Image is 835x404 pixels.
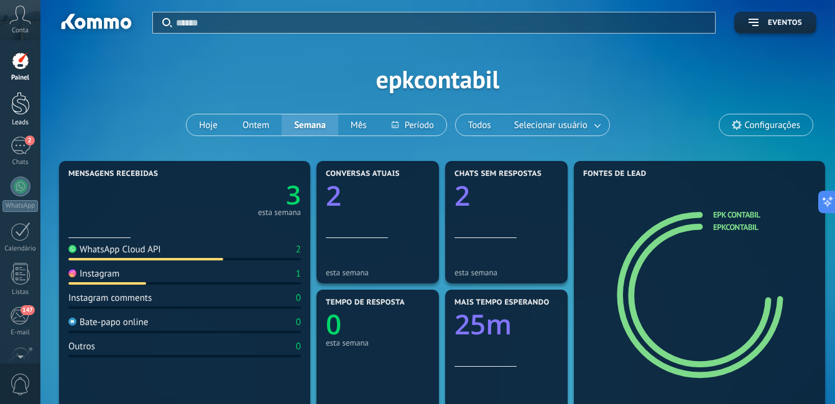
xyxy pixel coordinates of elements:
[713,222,758,232] a: epkcontabil
[68,318,76,326] img: Bate-papo online
[68,341,95,352] div: Outros
[454,170,542,178] span: Chats sem respostas
[68,292,152,304] div: Instagram comments
[68,268,119,280] div: Instagram
[2,74,39,82] div: Painel
[286,177,301,213] text: 3
[454,305,558,342] a: 25m
[338,114,379,135] button: Mês
[2,158,39,167] div: Chats
[326,268,430,277] div: esta semana
[454,298,550,307] span: Mais tempo esperando
[68,269,76,277] img: Instagram
[185,177,301,213] a: 3
[230,114,282,135] button: Ontem
[68,245,76,253] img: WhatsApp Cloud API
[68,170,158,178] span: Mensagens recebidas
[713,209,760,220] a: Epk Contabil
[745,120,800,131] span: Configurações
[21,305,35,315] span: 147
[68,316,148,328] div: Bate-papo online
[282,114,338,135] button: Semana
[25,135,35,145] span: 2
[512,117,590,134] span: Selecionar usuário
[379,114,446,135] button: Período
[326,305,341,342] text: 0
[454,177,470,214] text: 2
[296,341,301,352] div: 0
[296,244,301,255] div: 2
[456,114,504,135] button: Todos
[326,298,405,307] span: Tempo de resposta
[187,114,230,135] button: Hoje
[734,12,816,34] button: Eventos
[296,292,301,304] div: 0
[258,209,301,216] div: esta semana
[326,177,341,214] text: 2
[296,268,301,280] div: 1
[2,119,39,127] div: Leads
[583,170,647,178] span: Fontes de lead
[2,245,39,253] div: Calendário
[454,305,512,342] text: 25m
[504,114,609,135] button: Selecionar usuário
[68,244,161,255] div: WhatsApp Cloud API
[454,268,558,277] div: esta semana
[326,170,400,178] span: Conversas atuais
[326,338,430,347] div: esta semana
[768,19,802,27] span: Eventos
[12,27,29,35] span: Conta
[2,200,38,212] div: WhatsApp
[296,316,301,328] div: 0
[2,329,39,337] div: E-mail
[2,288,39,296] div: Listas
